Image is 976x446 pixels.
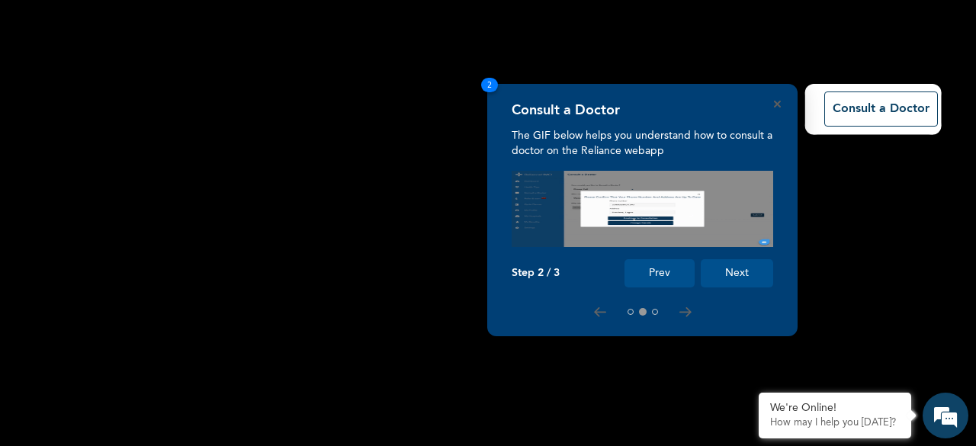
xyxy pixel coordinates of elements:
[512,171,773,247] img: consult_tour.f0374f2500000a21e88d.gif
[824,91,938,127] button: Consult a Doctor
[149,369,291,416] div: FAQs
[770,417,900,429] p: How may I help you today?
[624,259,695,287] button: Prev
[774,101,781,107] button: Close
[79,85,256,105] div: Chat with us now
[250,8,287,44] div: Minimize live chat window
[512,128,773,159] p: The GIF below helps you understand how to consult a doctor on the Reliance webapp
[701,259,773,287] button: Next
[481,78,498,92] span: 2
[88,142,210,296] span: We're online!
[512,102,620,119] h4: Consult a Doctor
[770,402,900,415] div: We're Online!
[512,267,560,280] p: Step 2 / 3
[8,316,291,369] textarea: Type your message and hit 'Enter'
[28,76,62,114] img: d_794563401_company_1708531726252_794563401
[8,396,149,406] span: Conversation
